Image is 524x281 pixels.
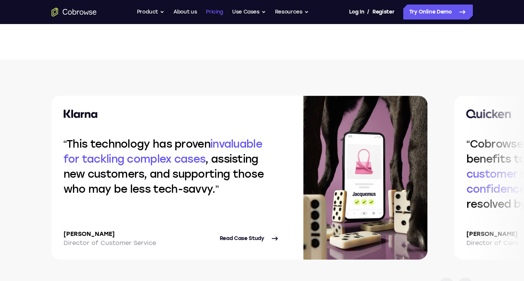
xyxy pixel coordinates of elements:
a: About us [173,5,197,20]
a: Read Case Study [220,230,279,248]
span: / [367,8,369,17]
img: Case study [304,96,428,260]
button: Resources [275,5,309,20]
a: Try Online Demo [403,5,473,20]
a: Log In [349,5,364,20]
q: This technology has proven , assisting new customers, and supporting those who may be less tech-s... [64,137,264,195]
p: Director of Customer Service [64,239,156,248]
a: Register [372,5,394,20]
p: [PERSON_NAME] [64,230,156,239]
a: Pricing [206,5,223,20]
a: Go to the home page [52,8,97,17]
button: Use Cases [232,5,266,20]
img: Klarna logo [64,109,98,118]
button: Product [137,5,165,20]
img: Quicken logo [466,109,512,118]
